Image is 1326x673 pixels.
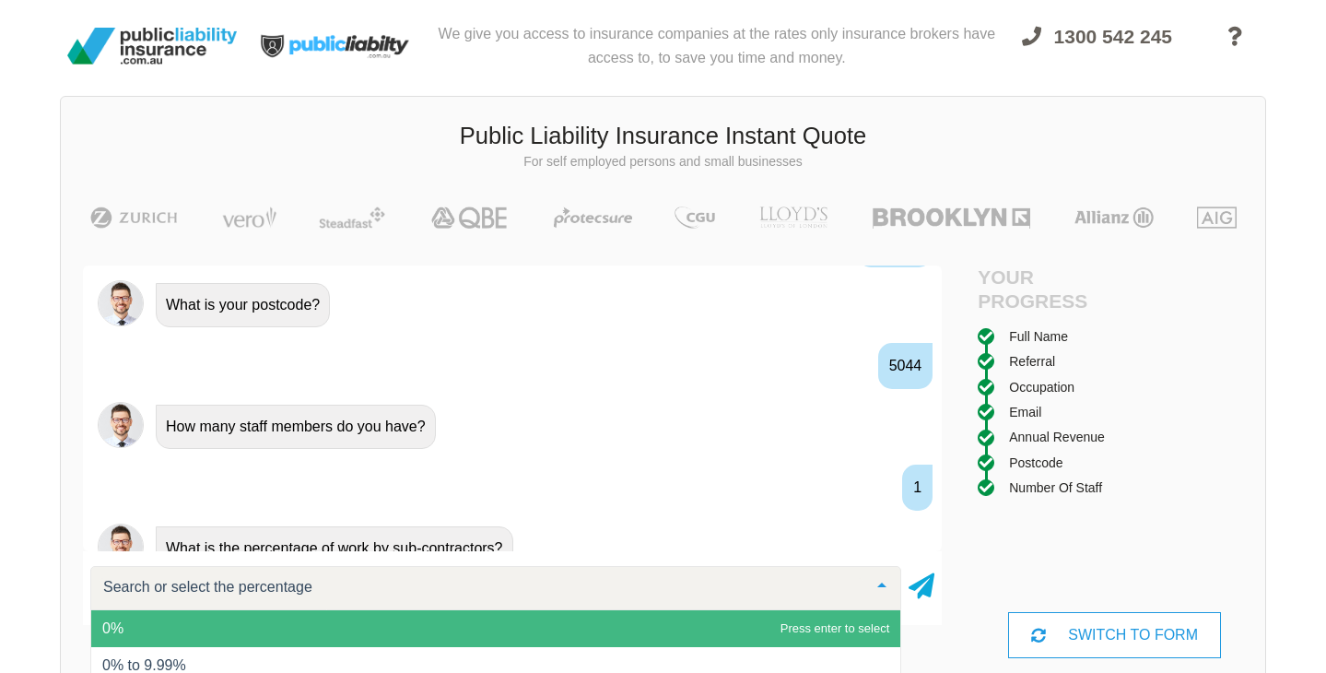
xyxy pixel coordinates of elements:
[311,207,393,229] img: Steadfast | Public Liability Insurance
[102,657,186,673] span: 0% to 9.99%
[428,7,1005,85] div: We give you access to insurance companies at the rates only insurance brokers have access to, to ...
[1009,377,1074,397] div: Occupation
[1009,402,1041,422] div: Email
[1009,453,1062,473] div: Postcode
[1054,26,1172,47] span: 1300 542 245
[667,207,722,229] img: CGU | Public Liability Insurance
[1009,478,1102,498] div: Number of staff
[98,280,144,326] img: Chatbot | PLI
[902,465,933,511] div: 1
[82,207,186,229] img: Zurich | Public Liability Insurance
[1009,326,1068,347] div: Full Name
[865,207,1038,229] img: Brooklyn | Public Liability Insurance
[1005,15,1189,85] a: 1300 542 245
[878,343,933,389] div: 5044
[420,207,520,229] img: QBE | Public Liability Insurance
[1065,207,1163,229] img: Allianz | Public Liability Insurance
[75,120,1251,153] h3: Public Liability Insurance Instant Quote
[978,266,1114,312] h4: Your Progress
[60,20,244,72] img: Public Liability Insurance
[1009,351,1055,372] div: Referral
[102,620,123,636] span: 0%
[156,405,436,449] div: How many staff members do you have?
[75,153,1251,171] p: For self employed persons and small businesses
[156,283,330,327] div: What is your postcode?
[244,7,428,85] img: Public Liability Insurance Light
[1009,427,1105,447] div: Annual Revenue
[546,207,640,229] img: Protecsure | Public Liability Insurance
[214,207,285,229] img: Vero | Public Liability Insurance
[98,402,144,448] img: Chatbot | PLI
[749,207,838,229] img: LLOYD's | Public Liability Insurance
[156,526,513,571] div: What is the percentage of work by sub-contractors?
[1008,612,1221,658] div: SWITCH TO FORM
[1190,207,1244,229] img: AIG | Public Liability Insurance
[98,524,144,570] img: Chatbot | PLI
[99,578,863,596] input: Search or select the percentage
